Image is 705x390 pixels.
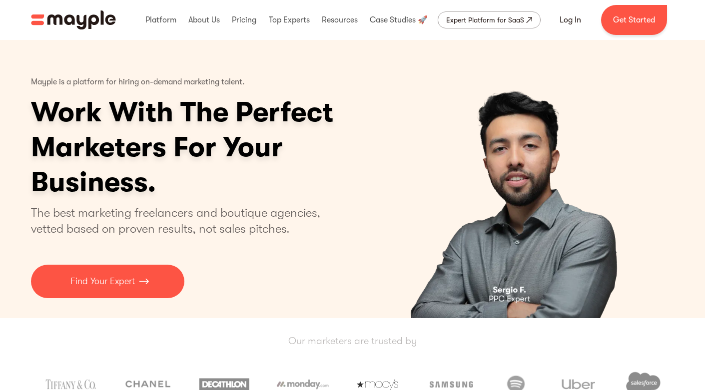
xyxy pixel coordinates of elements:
[31,10,116,29] img: Mayple logo
[31,95,411,200] h1: Work With The Perfect Marketers For Your Business.
[70,275,135,288] p: Find Your Expert
[266,4,312,36] div: Top Experts
[229,4,259,36] div: Pricing
[446,14,524,26] div: Expert Platform for SaaS
[362,40,675,318] div: carousel
[186,4,222,36] div: About Us
[31,10,116,29] a: home
[601,5,667,35] a: Get Started
[319,4,360,36] div: Resources
[362,40,675,318] div: 1 of 4
[31,265,184,298] a: Find Your Expert
[548,8,593,32] a: Log In
[31,70,245,95] p: Mayple is a platform for hiring on-demand marketing talent.
[438,11,541,28] a: Expert Platform for SaaS
[31,205,332,237] p: The best marketing freelancers and boutique agencies, vetted based on proven results, not sales p...
[143,4,179,36] div: Platform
